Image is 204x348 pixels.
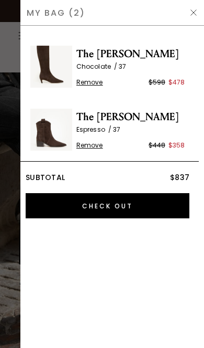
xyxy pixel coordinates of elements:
[113,125,120,134] span: 37
[76,109,185,125] span: The [PERSON_NAME]
[76,62,119,71] span: Chocolate
[26,193,189,218] input: Check Out
[189,8,198,17] img: Hide Drawer
[119,62,126,71] span: 37
[30,109,72,151] img: The Rita Basso
[149,77,165,88] div: $598
[76,125,113,134] span: Espresso
[76,141,103,150] span: Remove
[170,172,189,183] span: $837
[168,140,185,151] div: $358
[76,46,185,62] span: The [PERSON_NAME]
[149,140,165,151] div: $448
[76,78,103,87] span: Remove
[168,77,185,88] div: $478
[26,172,65,183] span: Subtotal
[30,46,72,88] img: The Tina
